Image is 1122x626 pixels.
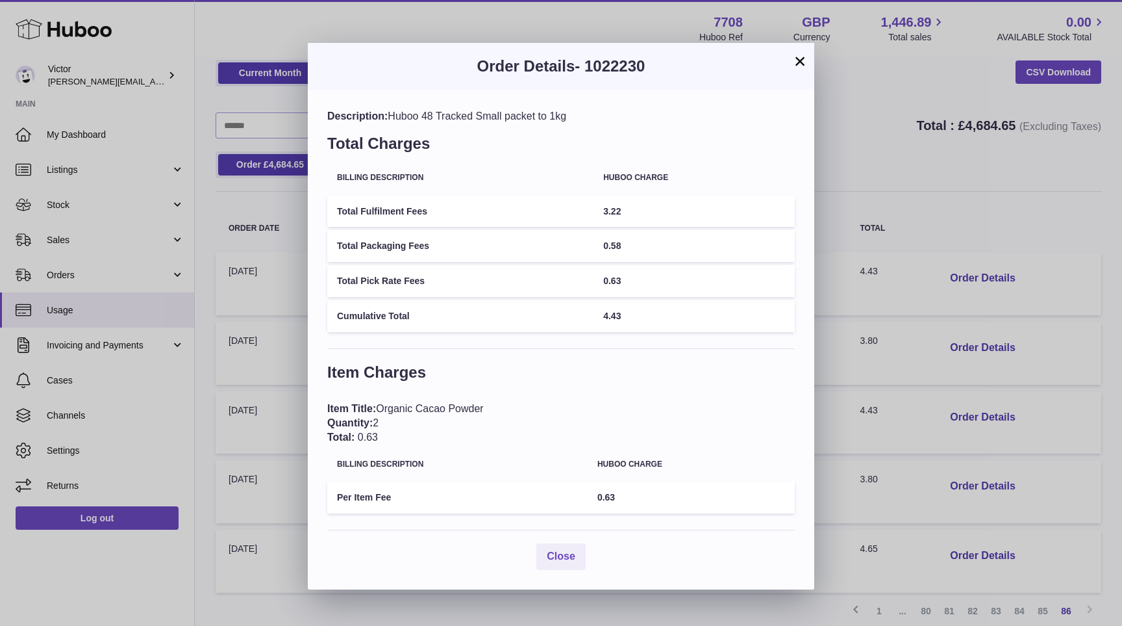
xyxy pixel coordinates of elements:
span: 0.63 [358,432,378,443]
span: 3.22 [603,206,621,216]
span: Item Title: [327,403,376,414]
button: × [792,53,808,69]
th: Billing Description [327,164,593,192]
div: Huboo 48 Tracked Small packet to 1kg [327,109,795,124]
span: 0.58 [603,241,621,251]
h3: Item Charges [327,362,795,389]
span: Description: [327,111,388,122]
td: Total Packaging Fees [327,230,593,262]
th: Huboo charge [588,450,795,478]
h3: Total Charges [327,133,795,161]
span: 0.63 [603,276,621,286]
h3: Order Details [327,56,795,77]
button: Close [536,543,586,570]
th: Huboo charge [593,164,795,192]
td: Per Item Fee [327,482,588,514]
span: - 1022230 [575,57,645,75]
td: Total Fulfilment Fees [327,196,593,228]
div: Organic Cacao Powder 2 [327,402,795,444]
th: Billing Description [327,450,588,478]
td: Cumulative Total [327,300,593,332]
span: Close [547,551,575,562]
span: Quantity: [327,417,373,428]
span: 0.63 [597,492,615,502]
td: Total Pick Rate Fees [327,265,593,297]
span: Total: [327,432,355,443]
span: 4.43 [603,311,621,321]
